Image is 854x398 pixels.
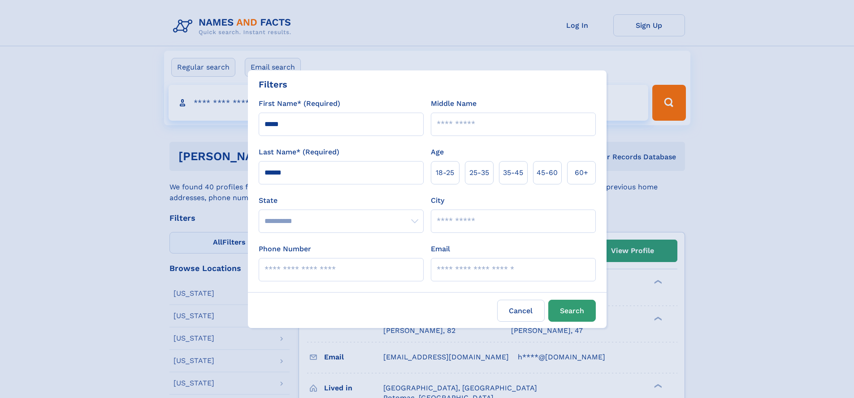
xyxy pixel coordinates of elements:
[537,167,558,178] span: 45‑60
[548,300,596,322] button: Search
[259,147,339,157] label: Last Name* (Required)
[259,244,311,254] label: Phone Number
[259,98,340,109] label: First Name* (Required)
[503,167,523,178] span: 35‑45
[259,78,287,91] div: Filters
[431,98,477,109] label: Middle Name
[575,167,588,178] span: 60+
[259,195,424,206] label: State
[469,167,489,178] span: 25‑35
[436,167,454,178] span: 18‑25
[431,147,444,157] label: Age
[431,244,450,254] label: Email
[497,300,545,322] label: Cancel
[431,195,444,206] label: City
